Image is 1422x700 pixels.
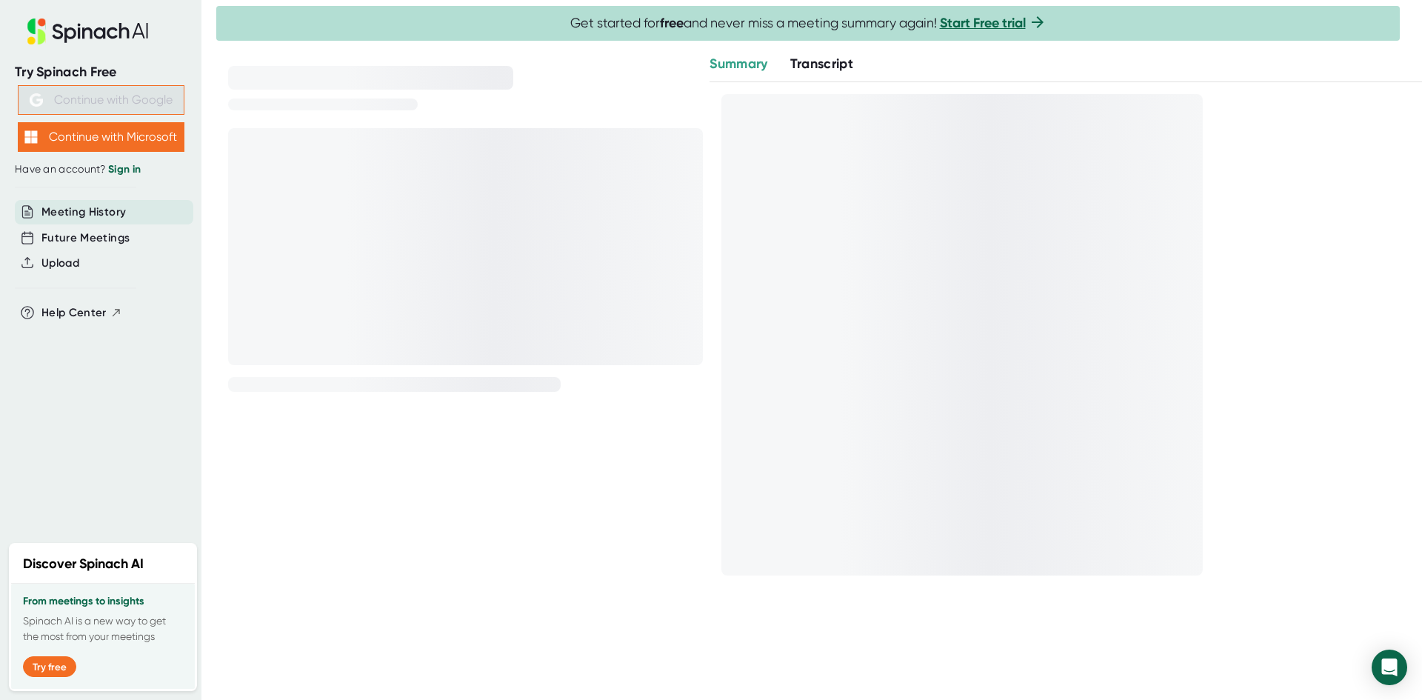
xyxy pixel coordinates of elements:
div: Try Spinach Free [15,64,187,81]
button: Continue with Google [18,85,184,115]
img: Aehbyd4JwY73AAAAAElFTkSuQmCC [30,93,43,107]
button: Transcript [790,54,854,74]
button: Summary [710,54,767,74]
span: Summary [710,56,767,72]
span: Get started for and never miss a meeting summary again! [570,15,1047,32]
button: Help Center [41,304,122,321]
p: Spinach AI is a new way to get the most from your meetings [23,613,183,644]
button: Future Meetings [41,230,130,247]
h2: Discover Spinach AI [23,554,144,574]
button: Meeting History [41,204,126,221]
a: Start Free trial [940,15,1026,31]
div: Open Intercom Messenger [1372,650,1407,685]
span: Transcript [790,56,854,72]
div: Have an account? [15,163,187,176]
button: Upload [41,255,79,272]
a: Sign in [108,163,141,176]
button: Continue with Microsoft [18,122,184,152]
span: Help Center [41,304,107,321]
b: free [660,15,684,31]
button: Try free [23,656,76,677]
h3: From meetings to insights [23,596,183,607]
